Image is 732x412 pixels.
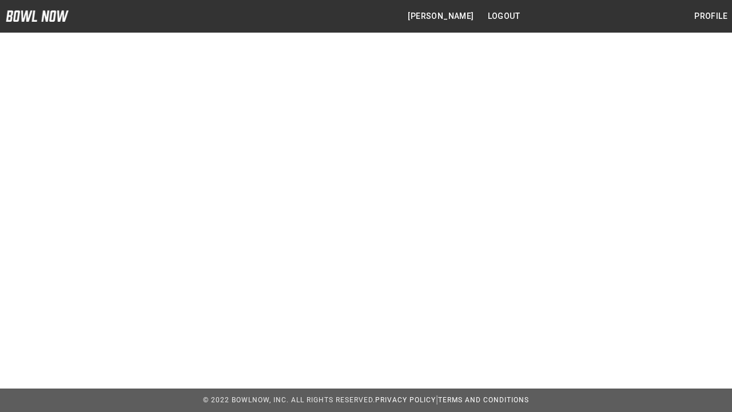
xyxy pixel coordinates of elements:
span: © 2022 BowlNow, Inc. All Rights Reserved. [203,396,375,404]
button: Logout [483,6,524,27]
img: logo [6,10,69,22]
button: [PERSON_NAME] [403,6,478,27]
button: Profile [690,6,732,27]
a: Privacy Policy [375,396,436,404]
a: Terms and Conditions [438,396,529,404]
